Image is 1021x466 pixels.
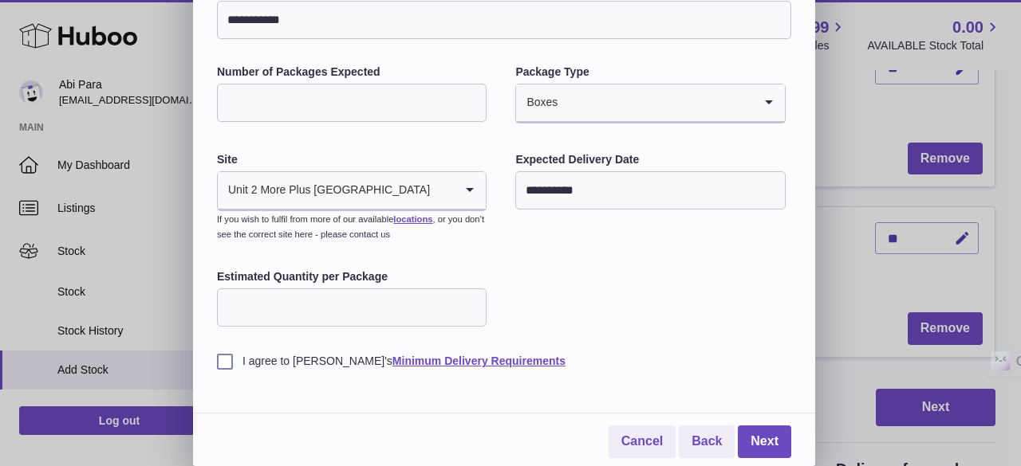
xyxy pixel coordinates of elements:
label: Number of Packages Expected [217,65,487,80]
div: Search for option [516,84,784,123]
a: Minimum Delivery Requirements [392,354,566,367]
span: Unit 2 More Plus [GEOGRAPHIC_DATA] [218,172,431,209]
label: Estimated Quantity per Package [217,269,487,284]
label: I agree to [PERSON_NAME]'s [217,354,791,369]
div: Search for option [218,172,486,210]
input: Search for option [558,84,752,121]
small: If you wish to fulfil from more of our available , or you don’t see the correct site here - pleas... [217,214,484,239]
label: Package Type [515,65,785,80]
a: locations [393,214,432,224]
input: Search for option [431,172,454,209]
a: Next [738,425,791,458]
a: Cancel [609,425,676,458]
a: Back [679,425,735,458]
label: Site [217,152,487,167]
span: Boxes [516,84,558,121]
label: Expected Delivery Date [515,152,785,167]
